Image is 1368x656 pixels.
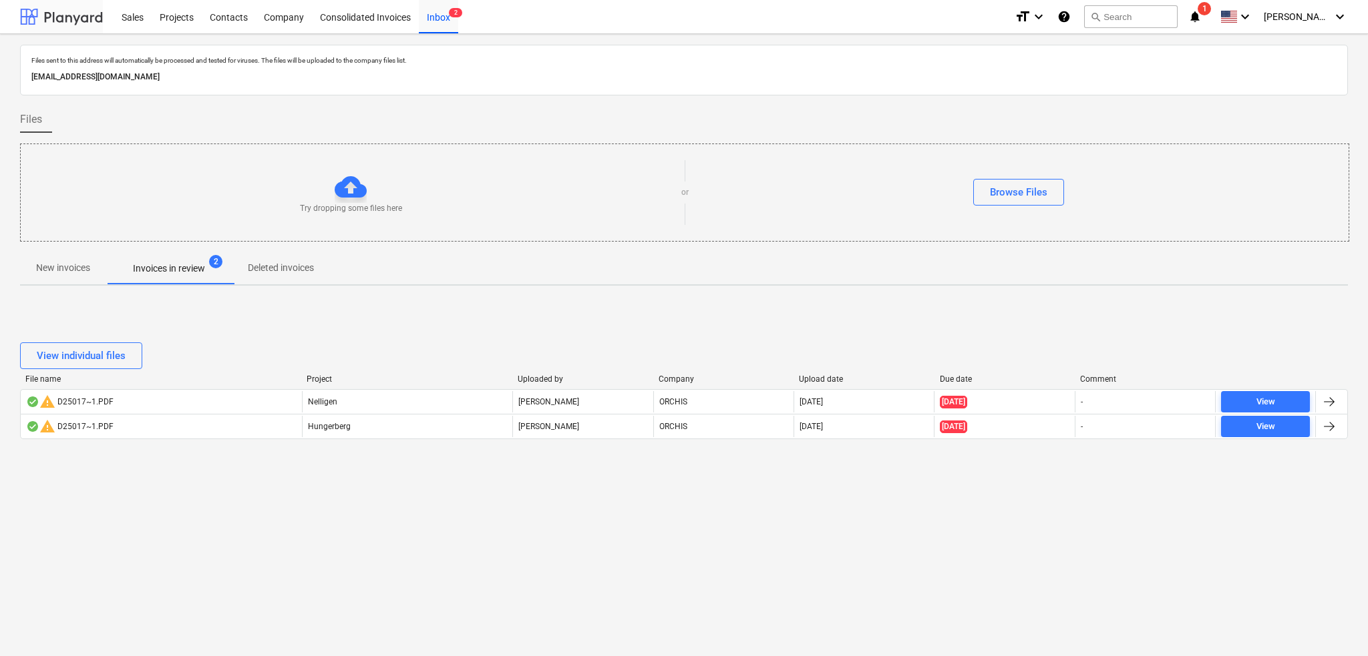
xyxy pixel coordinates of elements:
[800,397,823,406] div: [DATE]
[659,374,789,384] div: Company
[990,184,1047,201] div: Browse Files
[940,396,967,408] span: [DATE]
[518,374,648,384] div: Uploaded by
[31,56,1337,65] p: Files sent to this address will automatically be processed and tested for viruses. The files will...
[1301,592,1368,656] iframe: Chat Widget
[1081,397,1083,406] div: -
[300,203,402,214] p: Try dropping some files here
[681,187,689,198] p: or
[26,421,39,432] div: OCR finished
[1031,9,1047,25] i: keyboard_arrow_down
[1188,9,1202,25] i: notifications
[209,255,222,268] span: 2
[1090,11,1101,22] span: search
[799,374,929,384] div: Upload date
[973,179,1064,206] button: Browse Files
[25,374,296,384] div: File name
[1221,416,1310,437] button: View
[1256,419,1275,434] div: View
[308,422,351,431] span: Hungerberg
[1081,422,1083,431] div: -
[940,420,967,433] span: [DATE]
[39,394,55,410] span: warning
[1015,9,1031,25] i: format_size
[20,111,42,127] span: Files
[1332,9,1348,25] i: keyboard_arrow_down
[800,422,823,431] div: [DATE]
[307,374,507,384] div: Project
[1057,9,1071,25] i: Knowledge base
[518,421,579,432] p: [PERSON_NAME]
[1221,391,1310,412] button: View
[653,416,794,437] div: ORCHIS
[1198,2,1211,15] span: 1
[20,342,142,369] button: View individual files
[37,347,126,364] div: View individual files
[26,396,39,407] div: OCR finished
[26,394,114,410] div: D25017~1.PDF
[36,261,90,275] p: New invoices
[518,396,579,408] p: [PERSON_NAME]
[653,391,794,412] div: ORCHIS
[39,418,55,434] span: warning
[1256,394,1275,410] div: View
[248,261,314,275] p: Deleted invoices
[31,70,1337,84] p: [EMAIL_ADDRESS][DOMAIN_NAME]
[1237,9,1253,25] i: keyboard_arrow_down
[308,397,337,406] span: Nelligen
[940,374,1070,384] div: Due date
[449,8,462,17] span: 2
[26,418,114,434] div: D25017~1.PDF
[20,143,1349,242] div: Try dropping some files hereorBrowse Files
[1084,5,1178,28] button: Search
[133,262,205,276] p: Invoices in review
[1080,374,1210,384] div: Comment
[1264,11,1331,22] span: [PERSON_NAME]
